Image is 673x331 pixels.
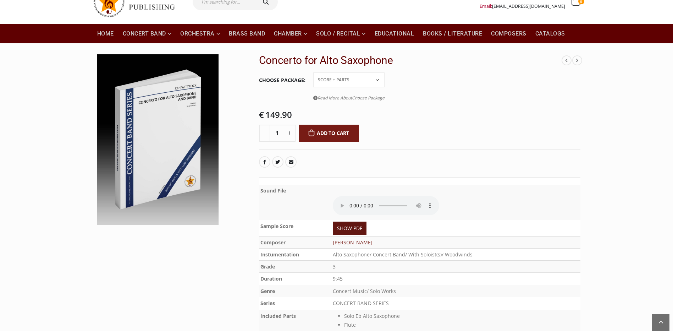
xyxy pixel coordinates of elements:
[419,24,486,43] a: Books / Literature
[260,239,286,246] b: Composer
[299,125,359,142] button: Add to cart
[118,24,176,43] a: Concert Band
[260,187,286,194] b: Sound File
[272,156,283,168] a: Twitter
[344,320,579,329] li: Flute
[313,93,385,102] a: Read More AboutChoose Package
[260,263,275,270] b: Grade
[312,24,370,43] a: Solo / Recital
[176,24,224,43] a: Orchestra
[331,260,580,272] td: 3
[259,73,305,88] label: Choose Package
[285,156,297,168] a: Email
[259,220,331,236] th: Sample Score
[480,2,565,11] div: Email:
[259,109,292,120] bdi: 149.90
[259,156,270,168] a: Facebook
[260,300,275,306] b: Series
[333,222,366,235] a: SHOW PDF
[260,275,282,282] b: Duration
[259,125,270,142] button: -
[285,125,296,142] button: +
[492,3,565,9] a: [EMAIL_ADDRESS][DOMAIN_NAME]
[331,285,580,297] td: Concert Music/ Solo Works
[270,24,311,43] a: Chamber
[333,299,579,308] p: CONCERT BAND SERIES
[352,95,385,101] span: Choose Package
[93,24,118,43] a: Home
[270,125,285,142] input: Product quantity
[260,251,299,258] b: Instumentation
[97,54,219,225] img: SMP-10-0026 3D
[259,54,562,67] h2: Concerto for Alto Saxophone
[333,239,373,246] a: [PERSON_NAME]
[225,24,269,43] a: Brass Band
[260,313,296,319] b: Included Parts
[259,109,264,120] span: €
[260,288,275,294] b: Genre
[333,274,579,284] p: 9:45
[370,24,419,43] a: Educational
[531,24,569,43] a: Catalogs
[344,311,579,320] li: Solo Eb Alto Saxophone
[331,248,580,260] td: Alto Saxophone/ Concert Band/ With Soloist(s)/ Woodwinds
[487,24,531,43] a: Composers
